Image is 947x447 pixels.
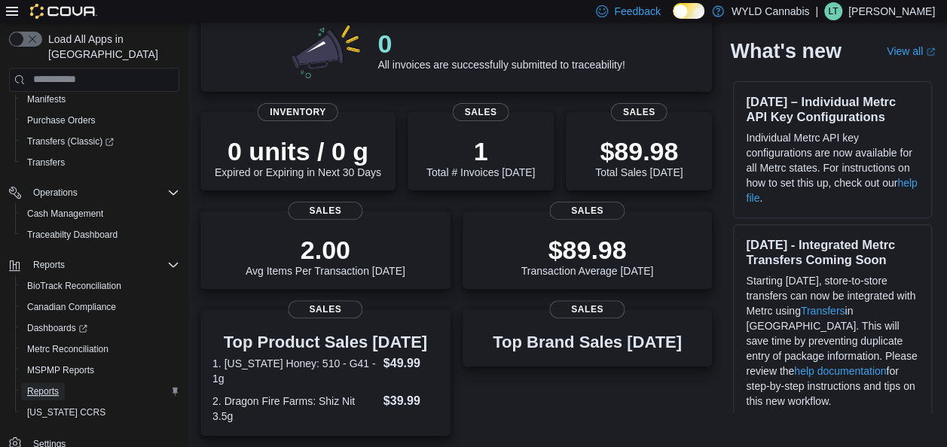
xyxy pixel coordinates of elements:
a: Transfers [801,305,845,317]
a: BioTrack Reconciliation [21,277,127,295]
span: Reports [21,382,179,400]
dt: 1. [US_STATE] Honey: 510 - G41 - 1g [212,356,377,386]
button: Cash Management [15,203,185,224]
h3: Top Brand Sales [DATE] [493,333,682,351]
button: Reports [15,381,185,402]
span: Canadian Compliance [27,301,116,313]
a: View allExternal link [887,45,935,57]
p: WYLD Cannabis [732,2,810,20]
span: Reports [27,385,59,397]
input: Dark Mode [673,3,704,19]
div: Expired or Expiring in Next 30 Days [215,136,381,178]
p: 0 [377,29,625,59]
a: Canadian Compliance [21,298,122,316]
button: Purchase Orders [15,110,185,131]
p: | [815,2,818,20]
span: Operations [33,187,78,199]
span: Transfers (Classic) [21,132,179,151]
a: Reports [21,382,65,400]
span: Sales [288,202,362,220]
span: Traceabilty Dashboard [27,229,118,241]
div: All invoices are successfully submitted to traceability! [377,29,625,71]
span: Purchase Orders [21,111,179,129]
div: Avg Items Per Transaction [DATE] [246,235,405,277]
button: BioTrack Reconciliation [15,275,185,296]
dd: $49.99 [383,354,438,372]
span: Purchase Orders [27,114,96,126]
h3: [DATE] - Integrated Metrc Transfers Coming Soon [746,237,919,267]
a: Metrc Reconciliation [21,340,115,358]
span: MSPMP Reports [21,361,179,379]
span: Manifests [21,90,179,108]
span: Cash Management [27,208,103,220]
span: Dark Mode [673,19,674,20]
a: MSPMP Reports [21,361,100,379]
p: $89.98 [595,136,683,166]
h3: Top Product Sales [DATE] [212,333,438,351]
a: Dashboards [21,319,93,337]
div: Transaction Average [DATE] [521,235,654,277]
a: Transfers (Classic) [21,132,120,151]
span: Dashboards [27,322,87,334]
div: Total # Invoices [DATE] [426,136,535,178]
span: Dashboards [21,319,179,337]
span: Sales [288,300,362,318]
span: MSPMP Reports [27,364,94,376]
button: Traceabilty Dashboard [15,224,185,245]
span: Metrc Reconciliation [27,343,108,355]
span: LT [828,2,838,20]
button: Operations [3,182,185,203]
p: 0 units / 0 g [215,136,381,166]
span: Sales [550,202,625,220]
a: Transfers [21,154,71,172]
span: Transfers (Classic) [27,135,114,147]
span: BioTrack Reconciliation [27,280,121,292]
span: Sales [611,103,667,121]
span: Transfers [21,154,179,172]
a: Manifests [21,90,72,108]
button: Manifests [15,89,185,110]
span: Operations [27,184,179,202]
span: Traceabilty Dashboard [21,226,179,244]
p: Individual Metrc API key configurations are now available for all Metrc states. For instructions ... [746,130,919,205]
a: Dashboards [15,318,185,339]
span: Sales [550,300,625,318]
span: Feedback [614,4,660,19]
div: Total Sales [DATE] [595,136,683,178]
a: Transfers (Classic) [15,131,185,152]
a: help documentation [794,365,886,377]
p: $89.98 [521,235,654,265]
span: BioTrack Reconciliation [21,277,179,295]
p: [PERSON_NAME] [848,2,935,20]
span: Metrc Reconciliation [21,340,179,358]
span: Cash Management [21,205,179,223]
dt: 2. Dragon Fire Farms: Shiz Nit 3.5g [212,394,377,424]
p: 1 [426,136,535,166]
span: Inventory [258,103,338,121]
p: Starting [DATE], store-to-store transfers can now be integrated with Metrc using in [GEOGRAPHIC_D... [746,273,919,409]
h3: [DATE] – Individual Metrc API Key Configurations [746,94,919,124]
span: Transfers [27,157,65,169]
div: Lucas Todd [824,2,842,20]
button: [US_STATE] CCRS [15,402,185,423]
span: Canadian Compliance [21,298,179,316]
span: Reports [27,256,179,274]
p: 2.00 [246,235,405,265]
button: Canadian Compliance [15,296,185,318]
span: Reports [33,259,65,271]
a: Cash Management [21,205,109,223]
svg: External link [926,47,935,56]
span: Washington CCRS [21,403,179,421]
button: Reports [27,256,71,274]
span: Sales [453,103,509,121]
button: Operations [27,184,84,202]
span: Manifests [27,93,66,105]
a: Traceabilty Dashboard [21,226,124,244]
img: 0 [288,20,366,80]
dd: $39.99 [383,392,438,410]
button: MSPMP Reports [15,360,185,381]
button: Transfers [15,152,185,173]
img: Cova [30,4,97,19]
a: [US_STATE] CCRS [21,403,112,421]
a: help file [746,177,917,204]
